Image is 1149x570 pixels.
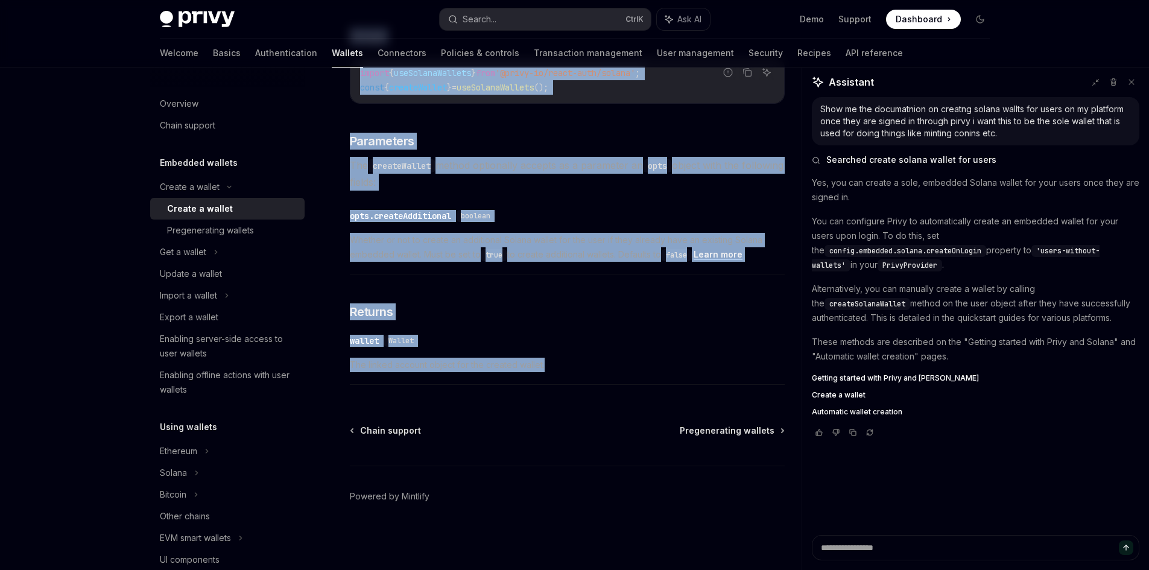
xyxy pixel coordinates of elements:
[351,425,421,437] a: Chain support
[759,65,774,80] button: Ask AI
[820,103,1131,139] div: Show me the documatnion on creatng solana wallts for users on my platform once they are signed in...
[826,154,996,166] span: Searched create solana wallet for users
[829,75,874,89] span: Assistant
[150,198,305,220] a: Create a wallet
[384,82,389,93] span: {
[350,133,414,150] span: Parameters
[167,223,254,238] div: Pregenerating wallets
[534,82,548,93] span: ();
[255,39,317,68] a: Authentication
[797,39,831,68] a: Recipes
[812,407,902,417] span: Automatic wallet creation
[838,13,872,25] a: Support
[350,233,785,262] span: Whether or not to create an additional Solana wallet for the user if they already have an existin...
[457,82,534,93] span: useSolanaWallets
[160,39,198,68] a: Welcome
[332,39,363,68] a: Wallets
[896,13,942,25] span: Dashboard
[350,358,785,372] span: The linked account object for the created wallet.
[378,39,426,68] a: Connectors
[160,420,217,434] h5: Using wallets
[360,68,389,78] span: import
[812,390,866,400] span: Create a wallet
[812,373,1139,383] a: Getting started with Privy and [PERSON_NAME]
[463,12,496,27] div: Search...
[812,407,1139,417] a: Automatic wallet creation
[812,390,1139,400] a: Create a wallet
[829,299,905,309] span: createSolanaWallet
[694,249,742,260] a: Learn more
[812,335,1139,364] p: These methods are described on the "Getting started with Privy and Solana" and "Automatic wallet ...
[160,509,210,524] div: Other chains
[657,8,710,30] button: Ask AI
[350,303,393,320] span: Returns
[846,39,903,68] a: API reference
[635,68,640,78] span: ;
[812,246,1100,270] span: 'users-without-wallets'
[360,82,384,93] span: const
[160,368,297,397] div: Enabling offline actions with user wallets
[350,210,451,222] div: opts.createAdditional
[447,82,452,93] span: }
[812,176,1139,204] p: Yes, you can create a sole, embedded Solana wallet for your users once they are signed in.
[829,246,981,256] span: config.embedded.solana.createOnLogin
[350,335,379,347] div: wallet
[812,214,1139,272] p: You can configure Privy to automatically create an embedded wallet for your users upon login. To ...
[160,156,238,170] h5: Embedded wallets
[440,8,651,30] button: Search...CtrlK
[394,68,471,78] span: useSolanaWallets
[1119,540,1133,555] button: Send message
[739,65,755,80] button: Copy the contents from the code block
[160,267,222,281] div: Update a wallet
[534,39,642,68] a: Transaction management
[749,39,783,68] a: Security
[481,249,507,261] code: true
[680,425,783,437] a: Pregenerating wallets
[150,263,305,285] a: Update a wallet
[680,425,774,437] span: Pregenerating wallets
[643,159,672,173] code: opts
[150,364,305,401] a: Enabling offline actions with user wallets
[160,310,218,325] div: Export a wallet
[150,306,305,328] a: Export a wallet
[800,13,824,25] a: Demo
[441,39,519,68] a: Policies & controls
[160,288,217,303] div: Import a wallet
[150,220,305,241] a: Pregenerating wallets
[388,336,414,346] span: Wallet
[160,444,197,458] div: Ethereum
[452,82,457,93] span: =
[160,180,220,194] div: Create a wallet
[350,490,429,502] a: Powered by Mintlify
[886,10,961,29] a: Dashboard
[160,487,186,502] div: Bitcoin
[495,68,635,78] span: '@privy-io/react-auth/solana'
[389,68,394,78] span: {
[360,425,421,437] span: Chain support
[970,10,990,29] button: Toggle dark mode
[160,118,215,133] div: Chain support
[812,154,1139,166] button: Searched create solana wallet for users
[150,328,305,364] a: Enabling server-side access to user wallets
[160,11,235,28] img: dark logo
[160,245,206,259] div: Get a wallet
[661,249,692,261] code: false
[812,373,979,383] span: Getting started with Privy and [PERSON_NAME]
[350,157,785,191] span: The method optionally accepts as a parameter an object with the following fields:
[625,14,644,24] span: Ctrl K
[150,115,305,136] a: Chain support
[882,261,937,270] span: PrivyProvider
[160,332,297,361] div: Enabling server-side access to user wallets
[812,282,1139,325] p: Alternatively, you can manually create a wallet by calling the method on the user object after th...
[160,553,220,567] div: UI components
[150,505,305,527] a: Other chains
[677,13,701,25] span: Ask AI
[160,466,187,480] div: Solana
[368,159,435,173] code: createWallet
[150,93,305,115] a: Overview
[461,211,490,221] span: boolean
[167,201,233,216] div: Create a wallet
[213,39,241,68] a: Basics
[657,39,734,68] a: User management
[160,97,198,111] div: Overview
